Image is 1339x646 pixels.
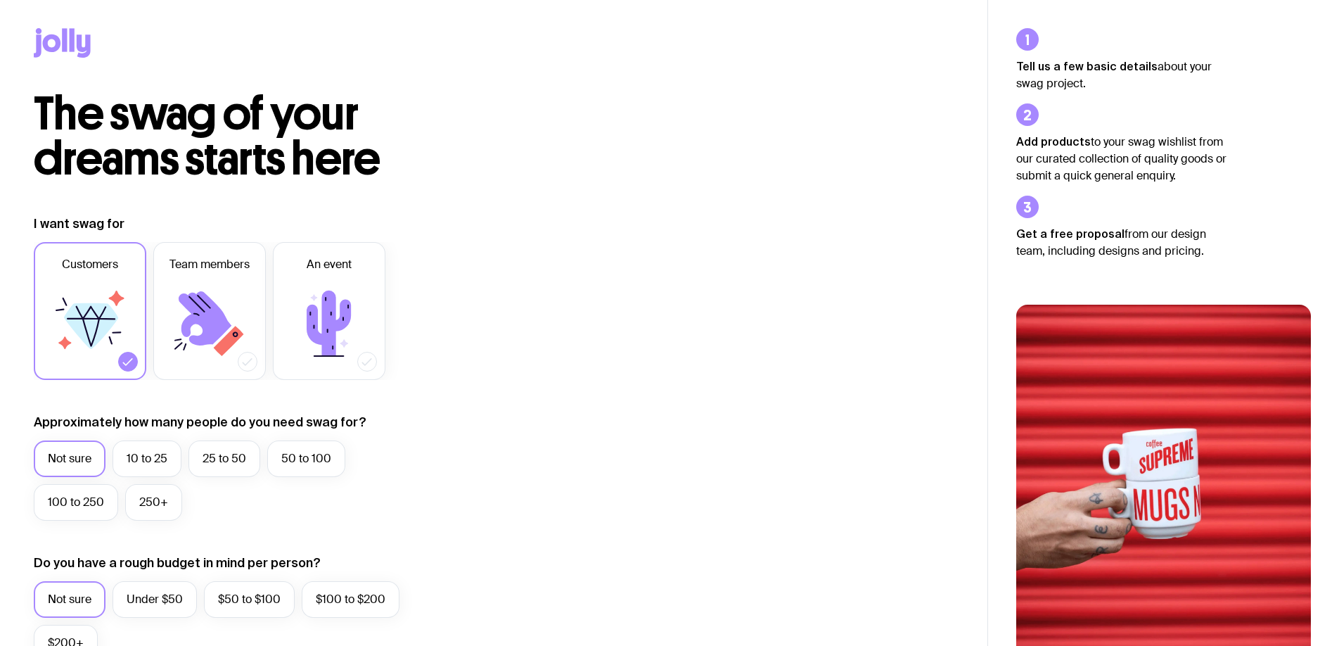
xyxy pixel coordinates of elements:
[113,441,181,477] label: 10 to 25
[1016,225,1227,260] p: from our design team, including designs and pricing.
[1016,135,1091,148] strong: Add products
[34,215,124,232] label: I want swag for
[34,555,321,571] label: Do you have a rough budget in mind per person?
[188,441,260,477] label: 25 to 50
[307,256,352,273] span: An event
[34,414,366,431] label: Approximately how many people do you need swag for?
[34,484,118,521] label: 100 to 250
[204,581,295,618] label: $50 to $100
[1016,133,1227,184] p: to your swag wishlist from our curated collection of quality goods or submit a quick general enqu...
[113,581,197,618] label: Under $50
[62,256,118,273] span: Customers
[1016,60,1158,72] strong: Tell us a few basic details
[169,256,250,273] span: Team members
[34,86,380,186] span: The swag of your dreams starts here
[1016,227,1125,240] strong: Get a free proposal
[34,441,105,477] label: Not sure
[125,484,182,521] label: 250+
[267,441,345,477] label: 50 to 100
[302,581,399,618] label: $100 to $200
[1016,58,1227,92] p: about your swag project.
[34,581,105,618] label: Not sure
